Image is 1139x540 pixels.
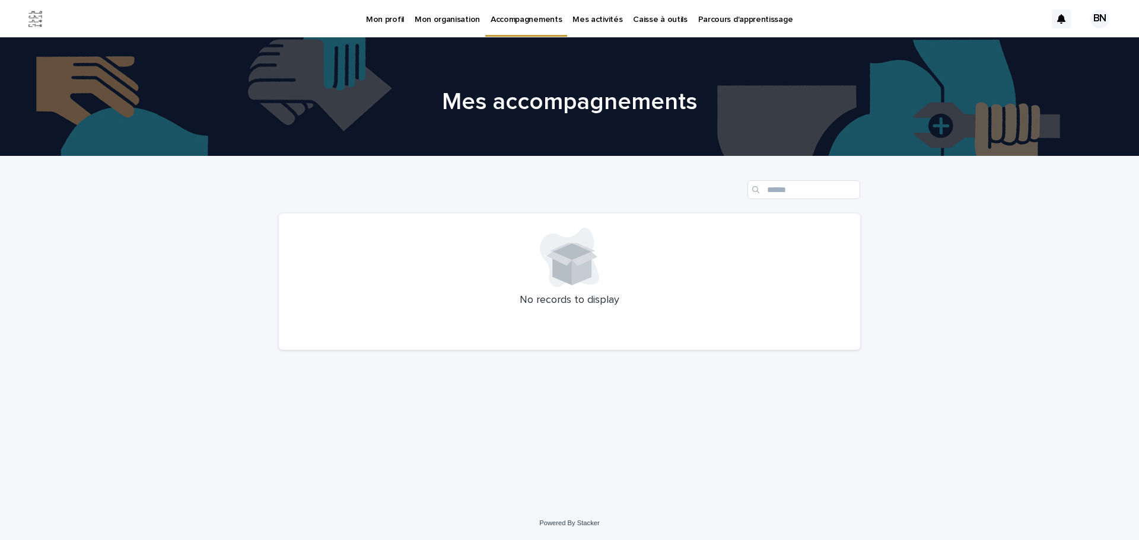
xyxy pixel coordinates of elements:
[279,88,860,116] h1: Mes accompagnements
[24,7,47,31] img: Jx8JiDZqSLW7pnA6nIo1
[539,519,599,526] a: Powered By Stacker
[1090,9,1109,28] div: BN
[747,180,860,199] input: Search
[293,294,846,307] p: No records to display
